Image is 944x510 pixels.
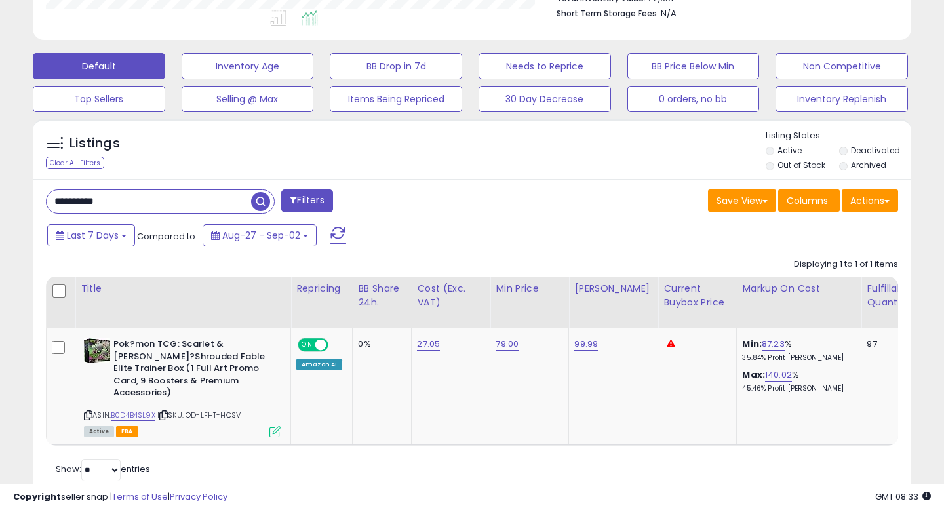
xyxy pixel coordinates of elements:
[296,359,342,370] div: Amazon AI
[742,282,855,296] div: Markup on Cost
[84,338,281,435] div: ASIN:
[69,134,120,153] h5: Listings
[851,145,900,156] label: Deactivated
[417,282,484,309] div: Cost (Exc. VAT)
[13,490,61,503] strong: Copyright
[47,224,135,246] button: Last 7 Days
[766,130,912,142] p: Listing States:
[137,230,197,243] span: Compared to:
[776,86,908,112] button: Inventory Replenish
[330,86,462,112] button: Items Being Repriced
[737,277,861,328] th: The percentage added to the cost of goods (COGS) that forms the calculator for Min & Max prices.
[281,189,332,212] button: Filters
[777,159,825,170] label: Out of Stock
[867,282,912,309] div: Fulfillable Quantity
[708,189,776,212] button: Save View
[875,490,931,503] span: 2025-09-12 08:33 GMT
[479,86,611,112] button: 30 Day Decrease
[417,338,440,351] a: 27.05
[661,7,677,20] span: N/A
[33,53,165,79] button: Default
[479,53,611,79] button: Needs to Reprice
[776,53,908,79] button: Non Competitive
[81,282,285,296] div: Title
[113,338,273,402] b: Pok?mon TCG: Scarlet & [PERSON_NAME]?Shrouded Fable Elite Trainer Box (1 Full Art Promo Card, 9 B...
[33,86,165,112] button: Top Sellers
[84,426,114,437] span: All listings currently available for purchase on Amazon
[574,338,598,351] a: 99.99
[496,282,563,296] div: Min Price
[742,353,851,363] p: 35.84% Profit [PERSON_NAME]
[112,490,168,503] a: Terms of Use
[182,86,314,112] button: Selling @ Max
[742,369,851,393] div: %
[627,86,760,112] button: 0 orders, no bb
[358,338,401,350] div: 0%
[842,189,898,212] button: Actions
[762,338,785,351] a: 87.23
[663,282,731,309] div: Current Buybox Price
[13,491,227,503] div: seller snap | |
[157,410,241,420] span: | SKU: OD-LFHT-HCSV
[326,340,347,351] span: OFF
[574,282,652,296] div: [PERSON_NAME]
[46,157,104,169] div: Clear All Filters
[851,159,886,170] label: Archived
[296,282,347,296] div: Repricing
[222,229,300,242] span: Aug-27 - Sep-02
[299,340,315,351] span: ON
[111,410,155,421] a: B0D4B4SL9X
[794,258,898,271] div: Displaying 1 to 1 of 1 items
[358,282,406,309] div: BB Share 24h.
[84,338,110,363] img: 51ynGl3ruNL._SL40_.jpg
[627,53,760,79] button: BB Price Below Min
[742,384,851,393] p: 45.46% Profit [PERSON_NAME]
[203,224,317,246] button: Aug-27 - Sep-02
[867,338,907,350] div: 97
[742,338,762,350] b: Min:
[777,145,802,156] label: Active
[116,426,138,437] span: FBA
[787,194,828,207] span: Columns
[67,229,119,242] span: Last 7 Days
[170,490,227,503] a: Privacy Policy
[557,8,659,19] b: Short Term Storage Fees:
[496,338,519,351] a: 79.00
[182,53,314,79] button: Inventory Age
[778,189,840,212] button: Columns
[742,368,765,381] b: Max:
[330,53,462,79] button: BB Drop in 7d
[765,368,792,382] a: 140.02
[742,338,851,363] div: %
[56,463,150,475] span: Show: entries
